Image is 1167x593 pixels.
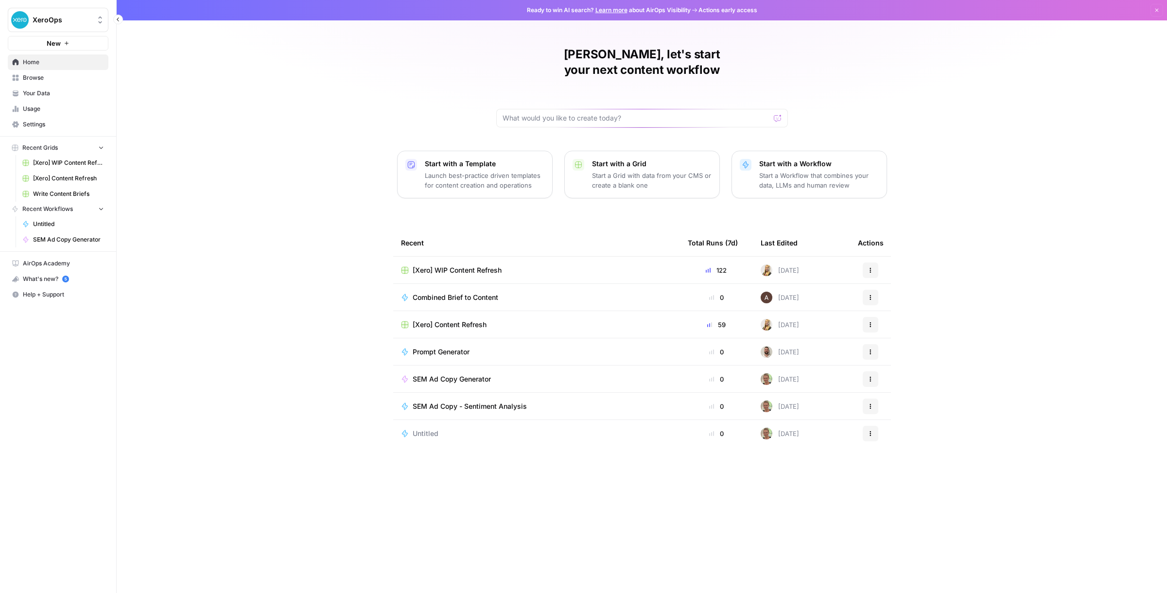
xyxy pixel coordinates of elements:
div: What's new? [8,272,108,286]
div: Last Edited [761,229,798,256]
span: AirOps Academy [23,259,104,268]
p: Start with a Template [425,159,544,169]
div: [DATE] [761,346,799,358]
a: Untitled [18,216,108,232]
button: Workspace: XeroOps [8,8,108,32]
a: Your Data [8,86,108,101]
p: Start with a Workflow [759,159,879,169]
img: wtbmvrjo3qvncyiyitl6zoukl9gz [761,292,772,303]
img: XeroOps Logo [11,11,29,29]
img: zb84x8s0occuvl3br2ttumd0rm88 [761,346,772,358]
img: ygsh7oolkwauxdw54hskm6m165th [761,264,772,276]
a: 5 [62,276,69,282]
img: lmunieaapx9c9tryyoi7fiszj507 [761,373,772,385]
a: SEM Ad Copy Generator [401,374,672,384]
span: Write Content Briefs [33,190,104,198]
p: Start a Workflow that combines your data, LLMs and human review [759,171,879,190]
div: [DATE] [761,428,799,439]
span: XeroOps [33,15,91,25]
span: SEM Ad Copy - Sentiment Analysis [413,401,527,411]
span: Your Data [23,89,104,98]
span: Home [23,58,104,67]
div: Recent [401,229,672,256]
span: [Xero] Content Refresh [33,174,104,183]
span: Usage [23,105,104,113]
span: Untitled [33,220,104,228]
a: Combined Brief to Content [401,293,672,302]
a: Home [8,54,108,70]
input: What would you like to create today? [503,113,770,123]
div: Actions [858,229,884,256]
span: Ready to win AI search? about AirOps Visibility [527,6,691,15]
button: Start with a TemplateLaunch best-practice driven templates for content creation and operations [397,151,553,198]
img: lmunieaapx9c9tryyoi7fiszj507 [761,428,772,439]
div: 0 [688,374,745,384]
span: Actions early access [698,6,757,15]
img: lmunieaapx9c9tryyoi7fiszj507 [761,401,772,412]
button: Start with a WorkflowStart a Workflow that combines your data, LLMs and human review [732,151,887,198]
div: 59 [688,320,745,330]
div: 0 [688,429,745,438]
span: Help + Support [23,290,104,299]
a: SEM Ad Copy Generator [18,232,108,247]
a: Untitled [401,429,672,438]
span: Settings [23,120,104,129]
div: [DATE] [761,264,799,276]
div: [DATE] [761,373,799,385]
button: Recent Workflows [8,202,108,216]
a: Settings [8,117,108,132]
p: Start a Grid with data from your CMS or create a blank one [592,171,712,190]
span: Combined Brief to Content [413,293,498,302]
span: Prompt Generator [413,347,470,357]
p: Start with a Grid [592,159,712,169]
a: SEM Ad Copy - Sentiment Analysis [401,401,672,411]
span: Recent Grids [22,143,58,152]
span: New [47,38,61,48]
a: [Xero] WIP Content Refresh [18,155,108,171]
img: ygsh7oolkwauxdw54hskm6m165th [761,319,772,331]
span: Browse [23,73,104,82]
a: [Xero] Content Refresh [18,171,108,186]
span: Untitled [413,429,438,438]
a: [Xero] Content Refresh [401,320,672,330]
a: Prompt Generator [401,347,672,357]
div: [DATE] [761,319,799,331]
span: SEM Ad Copy Generator [413,374,491,384]
a: [Xero] WIP Content Refresh [401,265,672,275]
button: New [8,36,108,51]
span: Recent Workflows [22,205,73,213]
button: Help + Support [8,287,108,302]
div: 0 [688,347,745,357]
button: Start with a GridStart a Grid with data from your CMS or create a blank one [564,151,720,198]
span: [Xero] WIP Content Refresh [33,158,104,167]
div: Total Runs (7d) [688,229,738,256]
div: 122 [688,265,745,275]
div: 0 [688,401,745,411]
div: [DATE] [761,401,799,412]
div: [DATE] [761,292,799,303]
span: [Xero] WIP Content Refresh [413,265,502,275]
a: Usage [8,101,108,117]
span: SEM Ad Copy Generator [33,235,104,244]
div: 0 [688,293,745,302]
button: What's new? 5 [8,271,108,287]
a: Write Content Briefs [18,186,108,202]
button: Recent Grids [8,140,108,155]
text: 5 [64,277,67,281]
span: [Xero] Content Refresh [413,320,487,330]
p: Launch best-practice driven templates for content creation and operations [425,171,544,190]
h1: [PERSON_NAME], let's start your next content workflow [496,47,788,78]
a: Learn more [595,6,627,14]
a: AirOps Academy [8,256,108,271]
a: Browse [8,70,108,86]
